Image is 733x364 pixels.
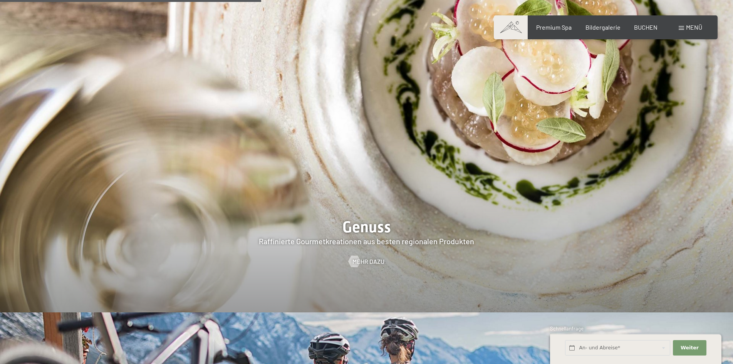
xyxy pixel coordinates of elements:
span: Menü [686,23,702,31]
span: Weiter [681,344,699,351]
a: Bildergalerie [585,23,621,31]
span: Schnellanfrage [550,325,584,332]
a: BUCHEN [634,23,658,31]
button: Weiter [673,340,706,356]
a: Premium Spa [536,23,572,31]
span: Mehr dazu [352,257,384,266]
a: Mehr dazu [349,257,384,266]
